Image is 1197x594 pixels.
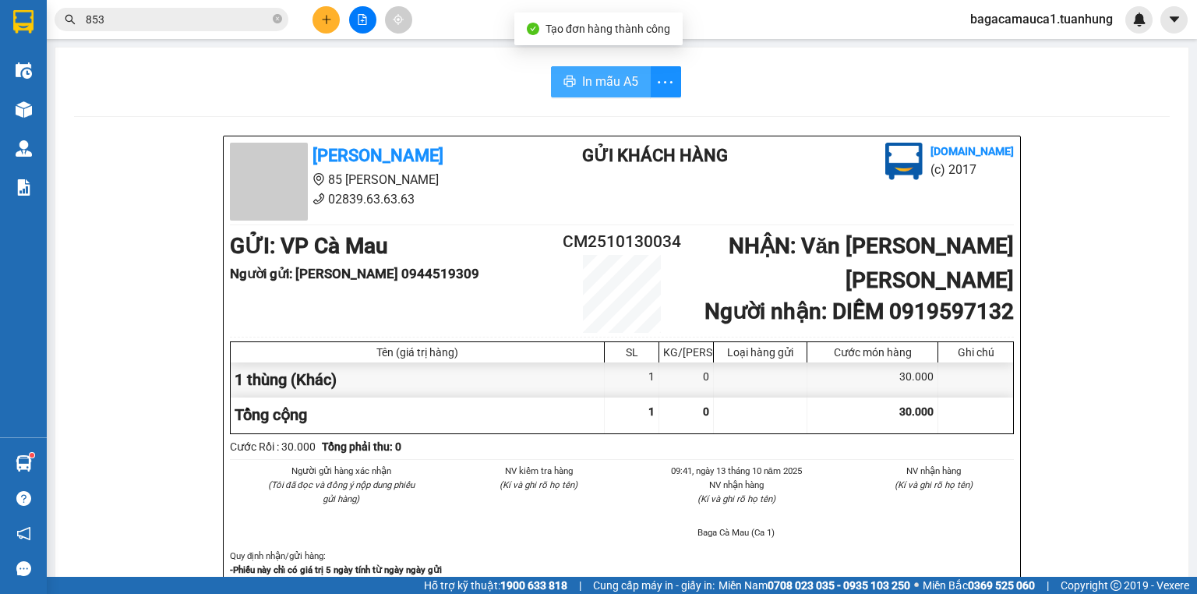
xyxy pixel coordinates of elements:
b: Tổng phải thu: 0 [322,440,401,453]
strong: 1900 633 818 [500,579,567,592]
button: file-add [349,6,376,34]
span: notification [16,526,31,541]
span: In mẫu A5 [582,72,638,91]
button: caret-down [1160,6,1188,34]
img: warehouse-icon [16,455,32,472]
span: environment [90,37,102,50]
li: NV nhận hàng [854,464,1015,478]
button: printerIn mẫu A5 [551,66,651,97]
div: Cước Rồi : 30.000 [230,438,316,455]
sup: 1 [30,453,34,458]
li: 85 [PERSON_NAME] [7,34,297,54]
span: printer [563,75,576,90]
li: (c) 2017 [930,160,1014,179]
span: | [1047,577,1049,594]
span: Miền Nam [719,577,910,594]
li: NV kiểm tra hàng [459,464,620,478]
li: 85 [PERSON_NAME] [230,170,520,189]
span: copyright [1110,580,1121,591]
div: KG/[PERSON_NAME] [663,346,709,359]
strong: 0369 525 060 [968,579,1035,592]
div: Loại hàng gửi [718,346,803,359]
div: Ghi chú [942,346,1009,359]
button: aim [385,6,412,34]
i: (Tôi đã đọc và đồng ý nộp dung phiếu gửi hàng) [268,479,415,504]
b: GỬI : VP Cà Mau [230,233,388,259]
button: more [650,66,681,97]
i: (Kí và ghi rõ họ tên) [697,493,775,504]
li: 09:41, ngày 13 tháng 10 năm 2025 [656,464,817,478]
div: 0 [659,362,714,398]
li: 02839.63.63.63 [7,54,297,73]
b: Người gửi : [PERSON_NAME] 0944519309 [230,266,479,281]
img: warehouse-icon [16,101,32,118]
span: 0 [703,405,709,418]
img: logo.jpg [885,143,923,180]
img: warehouse-icon [16,140,32,157]
b: NHẬN : Văn [PERSON_NAME] [PERSON_NAME] [729,233,1014,293]
div: Tên (giá trị hàng) [235,346,600,359]
i: (Kí và ghi rõ họ tên) [500,479,577,490]
i: (Kí và ghi rõ họ tên) [895,479,973,490]
span: caret-down [1167,12,1181,27]
div: 1 thùng (Khác) [231,362,605,398]
div: SL [609,346,655,359]
input: Tìm tên, số ĐT hoặc mã đơn [86,11,270,28]
span: Cung cấp máy in - giấy in: [593,577,715,594]
span: file-add [357,14,368,25]
b: Gửi khách hàng [582,146,728,165]
b: [PERSON_NAME] [90,10,221,30]
li: NV nhận hàng [656,478,817,492]
li: Baga Cà Mau (Ca 1) [656,525,817,539]
span: | [579,577,581,594]
span: check-circle [527,23,539,35]
h2: CM2510130034 [556,229,687,255]
img: logo-vxr [13,10,34,34]
img: solution-icon [16,179,32,196]
span: 30.000 [899,405,934,418]
img: icon-new-feature [1132,12,1146,27]
strong: 0708 023 035 - 0935 103 250 [768,579,910,592]
li: 02839.63.63.63 [230,189,520,209]
span: question-circle [16,491,31,506]
span: plus [321,14,332,25]
span: Tạo đơn hàng thành công [546,23,670,35]
span: close-circle [273,12,282,27]
span: search [65,14,76,25]
div: 30.000 [807,362,938,398]
div: 1 [605,362,659,398]
img: warehouse-icon [16,62,32,79]
span: phone [312,193,325,205]
strong: -Phiếu này chỉ có giá trị 5 ngày tính từ ngày ngày gửi [230,564,442,575]
span: Hỗ trợ kỹ thuật: [424,577,567,594]
div: Cước món hàng [811,346,934,359]
li: Người gửi hàng xác nhận [261,464,422,478]
span: Miền Bắc [923,577,1035,594]
span: phone [90,57,102,69]
b: [PERSON_NAME] [312,146,443,165]
span: aim [393,14,404,25]
span: Tổng cộng [235,405,307,424]
b: [DOMAIN_NAME] [930,145,1014,157]
b: Người nhận : DIỄM 0919597132 [704,299,1014,324]
span: environment [312,173,325,186]
span: 1 [648,405,655,418]
button: plus [312,6,340,34]
span: bagacamauca1.tuanhung [958,9,1125,29]
span: ⚪️ [914,582,919,589]
span: close-circle [273,14,282,23]
span: more [651,72,680,92]
b: GỬI : VP Cà Mau [7,97,165,123]
span: message [16,561,31,576]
